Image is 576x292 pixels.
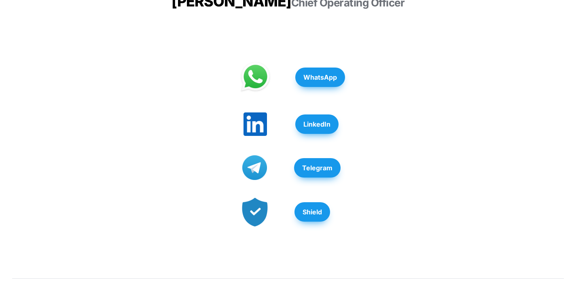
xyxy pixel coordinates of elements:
button: Shield [294,202,330,222]
strong: WhatsApp [303,73,337,81]
a: Telegram [294,154,341,182]
a: Shield [294,198,330,226]
button: Telegram [294,158,341,178]
strong: Telegram [302,164,332,172]
button: WhatsApp [295,68,345,87]
a: WhatsApp [295,63,345,91]
a: LinkedIn [295,110,339,138]
strong: Shield [303,208,322,216]
strong: LinkedIn [303,120,330,128]
button: LinkedIn [295,114,339,134]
